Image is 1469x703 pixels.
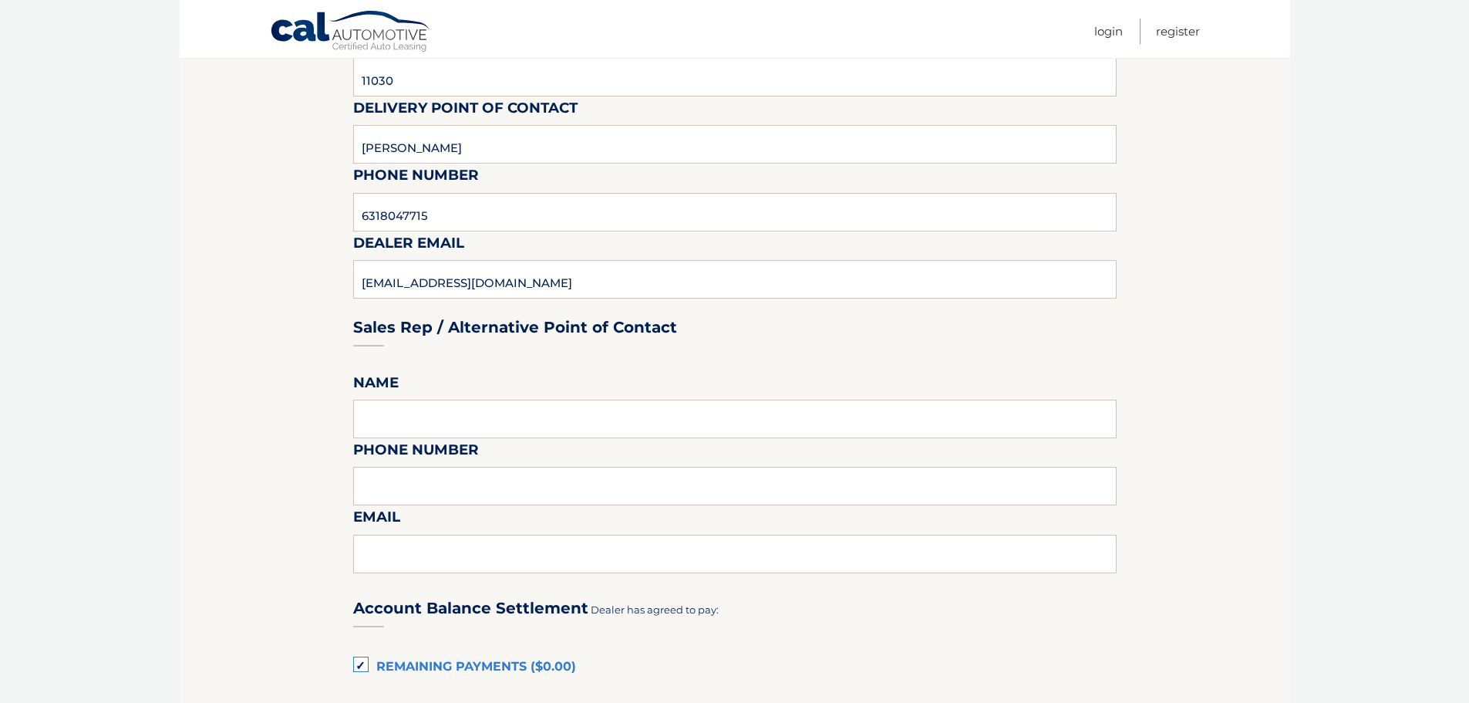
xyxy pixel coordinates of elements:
[1156,19,1200,44] a: Register
[353,371,399,400] label: Name
[1094,19,1123,44] a: Login
[353,318,677,337] h3: Sales Rep / Alternative Point of Contact
[353,652,1117,683] label: Remaining Payments ($0.00)
[353,232,464,260] label: Dealer Email
[353,505,400,534] label: Email
[353,96,578,125] label: Delivery Point of Contact
[353,438,479,467] label: Phone Number
[353,164,479,192] label: Phone Number
[270,10,432,55] a: Cal Automotive
[591,603,719,616] span: Dealer has agreed to pay:
[353,599,588,618] h3: Account Balance Settlement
